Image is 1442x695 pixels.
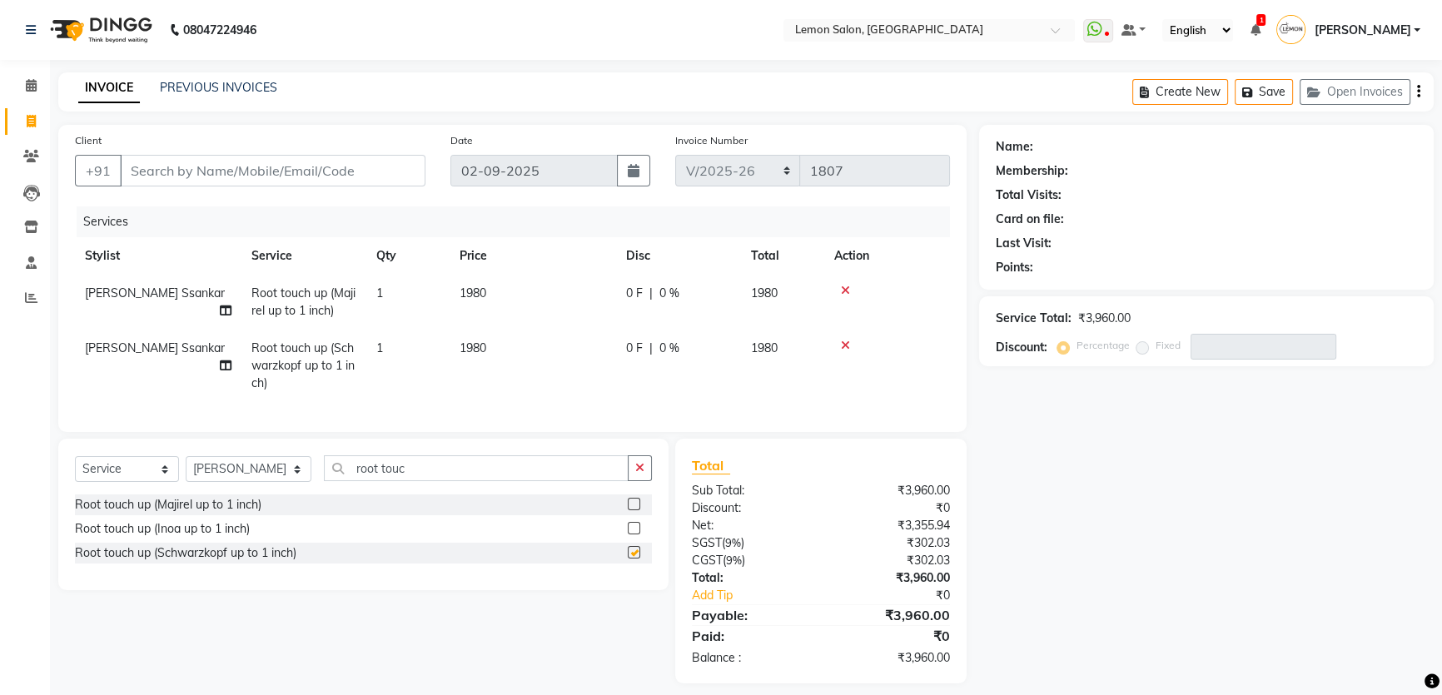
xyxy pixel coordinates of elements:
[1250,22,1260,37] a: 1
[679,534,821,552] div: ( )
[75,155,122,186] button: +91
[824,237,950,275] th: Action
[120,155,425,186] input: Search by Name/Mobile/Email/Code
[1077,338,1130,353] label: Percentage
[821,569,962,587] div: ₹3,960.00
[78,73,140,103] a: INVOICE
[679,605,821,625] div: Payable:
[821,605,962,625] div: ₹3,960.00
[251,340,355,390] span: Root touch up (Schwarzkopf up to 1 inch)
[1156,338,1181,353] label: Fixed
[679,649,821,667] div: Balance :
[659,340,679,357] span: 0 %
[821,534,962,552] div: ₹302.03
[679,569,821,587] div: Total:
[460,340,486,355] span: 1980
[996,339,1047,356] div: Discount:
[75,544,296,562] div: Root touch up (Schwarzkopf up to 1 inch)
[1235,79,1293,105] button: Save
[324,455,629,481] input: Search or Scan
[692,457,730,474] span: Total
[821,649,962,667] div: ₹3,960.00
[679,499,821,517] div: Discount:
[1078,310,1131,327] div: ₹3,960.00
[844,587,962,604] div: ₹0
[996,310,1072,327] div: Service Total:
[251,285,356,318] span: Root touch up (Majirel up to 1 inch)
[821,499,962,517] div: ₹0
[42,7,157,53] img: logo
[1276,15,1305,44] img: Nimisha Pattani
[996,186,1062,204] div: Total Visits:
[821,517,962,534] div: ₹3,355.94
[679,552,821,569] div: ( )
[75,133,102,148] label: Client
[821,482,962,499] div: ₹3,960.00
[1314,22,1410,39] span: [PERSON_NAME]
[649,285,653,302] span: |
[659,285,679,302] span: 0 %
[996,235,1052,252] div: Last Visit:
[821,552,962,569] div: ₹302.03
[1132,79,1228,105] button: Create New
[751,340,778,355] span: 1980
[692,553,723,568] span: CGST
[821,626,962,646] div: ₹0
[741,237,824,275] th: Total
[460,285,486,300] span: 1980
[85,285,225,300] span: [PERSON_NAME] Ssankar
[726,554,742,567] span: 9%
[77,206,962,237] div: Services
[679,626,821,646] div: Paid:
[241,237,366,275] th: Service
[376,285,383,300] span: 1
[616,237,741,275] th: Disc
[649,340,653,357] span: |
[85,340,225,355] span: [PERSON_NAME] Ssankar
[725,536,741,549] span: 9%
[692,535,722,550] span: SGST
[626,340,643,357] span: 0 F
[1256,14,1265,26] span: 1
[75,237,241,275] th: Stylist
[996,138,1033,156] div: Name:
[679,482,821,499] div: Sub Total:
[160,80,277,95] a: PREVIOUS INVOICES
[996,211,1064,228] div: Card on file:
[450,133,473,148] label: Date
[679,517,821,534] div: Net:
[996,162,1068,180] div: Membership:
[751,285,778,300] span: 1980
[366,237,450,275] th: Qty
[679,587,845,604] a: Add Tip
[1300,79,1410,105] button: Open Invoices
[450,237,616,275] th: Price
[376,340,383,355] span: 1
[675,133,748,148] label: Invoice Number
[996,259,1033,276] div: Points:
[75,520,250,538] div: Root touch up (Inoa up to 1 inch)
[183,7,256,53] b: 08047224946
[626,285,643,302] span: 0 F
[75,496,261,514] div: Root touch up (Majirel up to 1 inch)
